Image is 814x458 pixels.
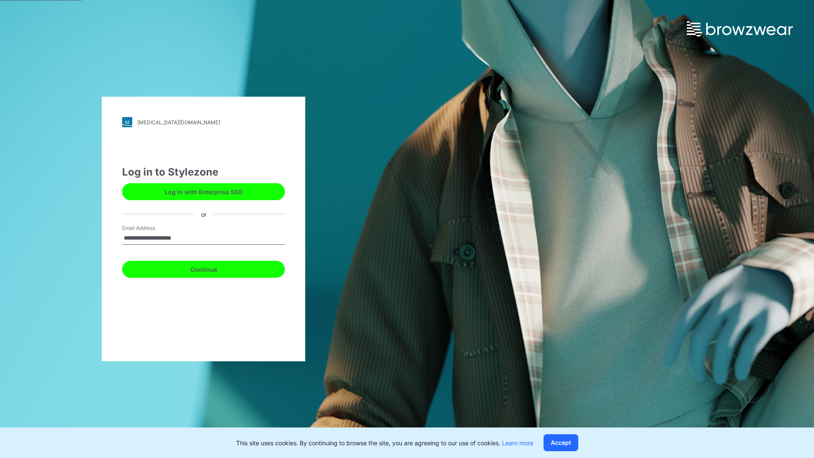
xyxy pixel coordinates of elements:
[502,439,533,447] a: Learn more
[122,261,285,278] button: Continue
[544,434,578,451] button: Accept
[122,117,285,127] a: [MEDICAL_DATA][DOMAIN_NAME]
[236,438,533,447] p: This site uses cookies. By continuing to browse the site, you are agreeing to our use of cookies.
[687,21,793,36] img: browzwear-logo.e42bd6dac1945053ebaf764b6aa21510.svg
[122,183,285,200] button: Log in with Enterprise SSO
[122,165,285,180] div: Log in to Stylezone
[122,224,181,232] label: Email Address
[137,119,220,126] div: [MEDICAL_DATA][DOMAIN_NAME]
[194,209,213,218] div: or
[122,117,132,127] img: stylezone-logo.562084cfcfab977791bfbf7441f1a819.svg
